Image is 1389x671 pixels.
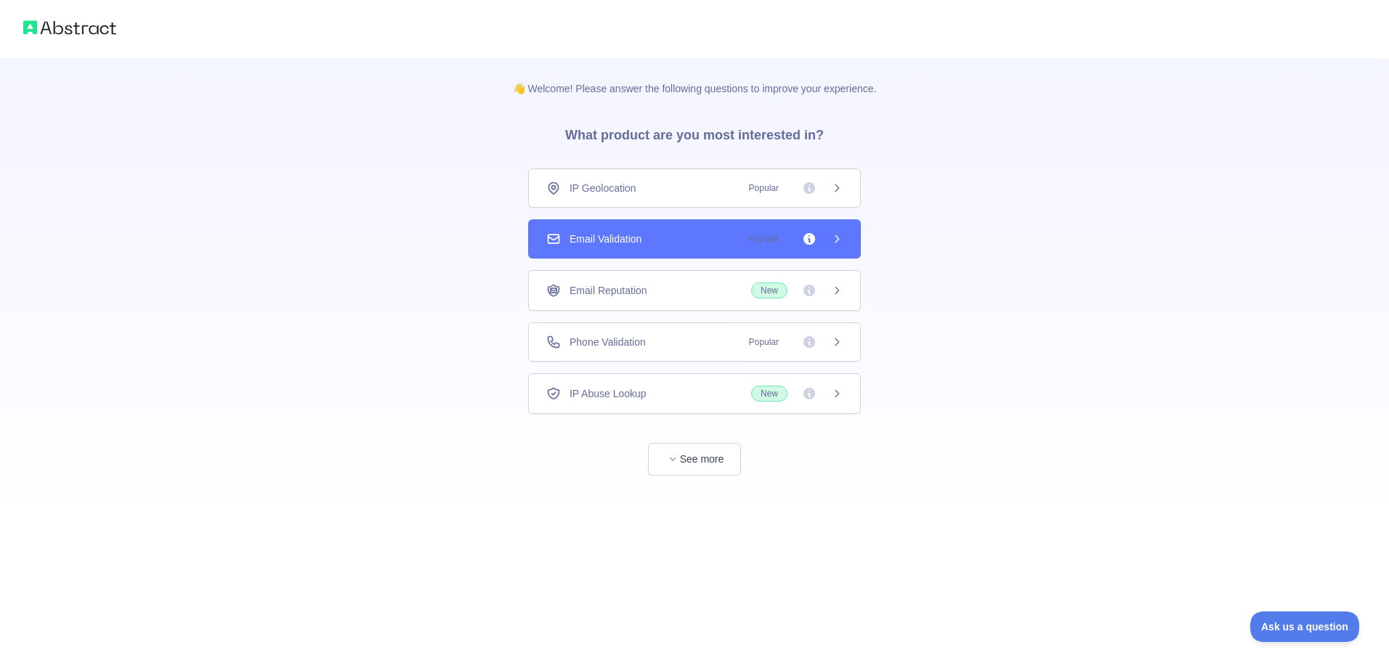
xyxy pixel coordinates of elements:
[490,58,900,96] p: 👋 Welcome! Please answer the following questions to improve your experience.
[570,232,641,246] span: Email Validation
[1250,611,1360,642] iframe: Toggle Customer Support
[570,386,647,401] span: IP Abuse Lookup
[751,282,787,298] span: New
[570,181,636,195] span: IP Geolocation
[740,181,787,195] span: Popular
[648,443,741,476] button: See more
[740,232,787,246] span: Popular
[751,386,787,402] span: New
[740,335,787,349] span: Popular
[570,283,647,298] span: Email Reputation
[23,17,116,38] img: Abstract logo
[542,96,847,168] h3: What product are you most interested in?
[570,335,646,349] span: Phone Validation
